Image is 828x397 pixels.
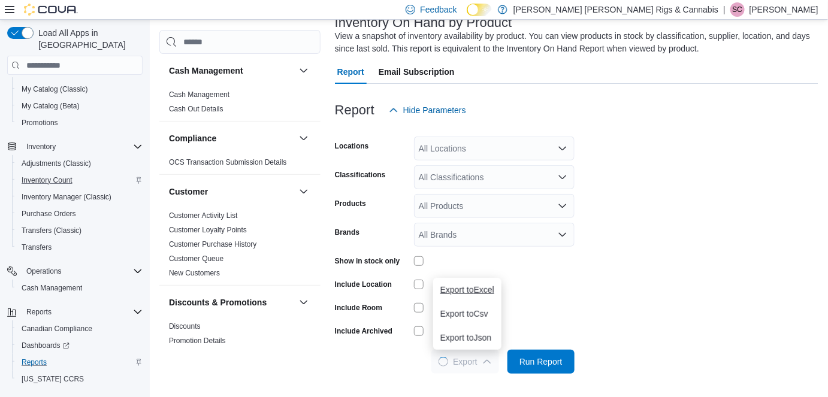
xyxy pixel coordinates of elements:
[169,351,206,359] a: Promotions
[17,82,93,96] a: My Catalog (Classic)
[730,2,745,17] div: Sheila Cayenne
[467,4,492,16] input: Dark Mode
[335,16,512,30] h3: Inventory On Hand by Product
[17,99,84,113] a: My Catalog (Beta)
[17,240,143,254] span: Transfers
[337,60,364,84] span: Report
[335,256,400,266] label: Show in stock only
[17,338,143,353] span: Dashboards
[433,326,501,350] button: Export toJson
[159,319,321,367] div: Discounts & Promotions
[22,101,80,111] span: My Catalog (Beta)
[169,269,220,277] a: New Customers
[22,175,72,185] span: Inventory Count
[169,186,208,198] h3: Customer
[169,65,294,77] button: Cash Management
[169,90,229,99] a: Cash Management
[17,82,143,96] span: My Catalog (Classic)
[335,141,369,151] label: Locations
[17,223,143,238] span: Transfers (Classic)
[26,307,52,317] span: Reports
[12,155,147,172] button: Adjustments (Classic)
[17,281,143,295] span: Cash Management
[22,209,76,219] span: Purchase Orders
[12,81,147,98] button: My Catalog (Classic)
[12,371,147,387] button: [US_STATE] CCRS
[433,278,501,302] button: Export toExcel
[12,320,147,337] button: Canadian Compliance
[169,350,206,360] span: Promotions
[12,205,147,222] button: Purchase Orders
[22,264,143,278] span: Operations
[169,157,287,167] span: OCS Transaction Submission Details
[297,63,311,78] button: Cash Management
[17,322,97,336] a: Canadian Compliance
[34,27,143,51] span: Load All Apps in [GEOGRAPHIC_DATA]
[169,337,226,345] a: Promotion Details
[17,372,89,386] a: [US_STATE] CCRS
[22,324,92,334] span: Canadian Compliance
[22,283,82,293] span: Cash Management
[12,337,147,354] a: Dashboards
[12,189,147,205] button: Inventory Manager (Classic)
[12,354,147,371] button: Reports
[169,254,223,263] span: Customer Queue
[169,132,294,144] button: Compliance
[22,226,81,235] span: Transfers (Classic)
[403,104,466,116] span: Hide Parameters
[169,336,226,346] span: Promotion Details
[22,305,56,319] button: Reports
[723,2,726,17] p: |
[169,211,238,220] span: Customer Activity List
[12,172,147,189] button: Inventory Count
[22,357,47,367] span: Reports
[12,239,147,256] button: Transfers
[22,243,52,252] span: Transfers
[17,355,143,369] span: Reports
[335,228,359,237] label: Brands
[297,295,311,310] button: Discounts & Promotions
[297,131,311,146] button: Compliance
[335,199,366,208] label: Products
[22,374,84,384] span: [US_STATE] CCRS
[519,356,563,368] span: Run Report
[24,4,78,16] img: Cova
[17,116,143,130] span: Promotions
[335,280,392,289] label: Include Location
[169,240,257,248] a: Customer Purchase History
[169,132,216,144] h3: Compliance
[169,226,247,234] a: Customer Loyalty Points
[440,309,494,319] span: Export to Csv
[17,116,63,130] a: Promotions
[22,341,69,350] span: Dashboards
[22,264,67,278] button: Operations
[558,230,567,240] button: Open list of options
[17,190,143,204] span: Inventory Manager (Classic)
[17,207,81,221] a: Purchase Orders
[22,192,111,202] span: Inventory Manager (Classic)
[335,103,374,117] h3: Report
[17,173,143,187] span: Inventory Count
[17,240,56,254] a: Transfers
[2,304,147,320] button: Reports
[159,87,321,121] div: Cash Management
[335,326,392,336] label: Include Archived
[17,338,74,353] a: Dashboards
[733,2,743,17] span: SC
[169,104,223,114] span: Cash Out Details
[22,84,88,94] span: My Catalog (Classic)
[558,172,567,182] button: Open list of options
[17,99,143,113] span: My Catalog (Beta)
[12,114,147,131] button: Promotions
[169,322,201,331] a: Discounts
[159,208,321,285] div: Customer
[513,2,718,17] p: [PERSON_NAME] [PERSON_NAME] Rigs & Cannabis
[17,207,143,221] span: Purchase Orders
[12,280,147,296] button: Cash Management
[22,159,91,168] span: Adjustments (Classic)
[750,2,818,17] p: [PERSON_NAME]
[433,302,501,326] button: Export toCsv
